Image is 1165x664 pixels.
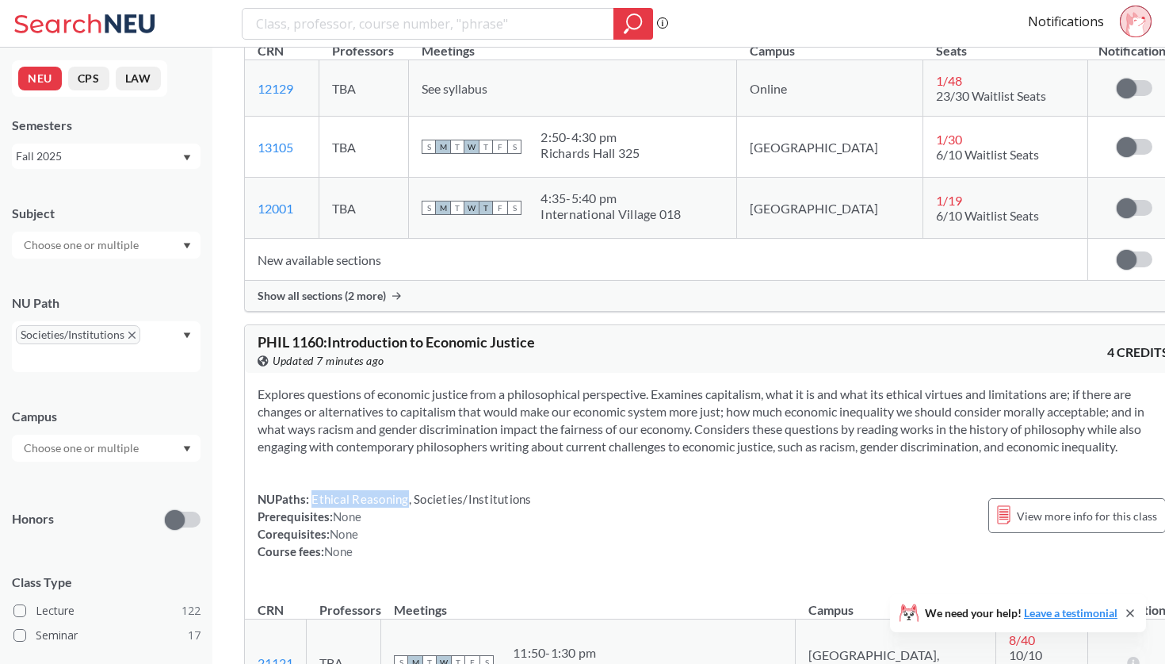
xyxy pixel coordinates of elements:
[479,201,493,215] span: T
[925,608,1117,619] span: We need your help!
[436,201,450,215] span: M
[996,585,1088,620] th: Seats
[13,601,201,621] label: Lecture
[245,239,1088,281] td: New available sections
[183,155,191,161] svg: Dropdown arrow
[12,144,201,169] div: Fall 2025Dropdown arrow
[1009,632,1035,647] span: 8 / 40
[450,201,464,215] span: T
[624,13,643,35] svg: magnifying glass
[18,67,62,90] button: NEU
[258,81,293,96] a: 12129
[422,81,487,96] span: See syllabus
[258,490,532,560] div: NUPaths: Prerequisites: Corequisites: Course fees:
[183,332,191,339] svg: Dropdown arrow
[12,510,54,528] p: Honors
[333,509,361,524] span: None
[12,294,201,312] div: NU Path
[309,492,532,506] span: Ethical Reasoning, Societies/Institutions
[540,190,681,206] div: 4:35 - 5:40 pm
[116,67,161,90] button: LAW
[493,140,507,154] span: F
[422,201,436,215] span: S
[330,527,358,541] span: None
[936,132,962,147] span: 1 / 30
[319,178,409,239] td: TBA
[540,206,681,222] div: International Village 018
[16,148,181,165] div: Fall 2025
[258,140,293,155] a: 13105
[540,129,640,145] div: 2:50 - 4:30 pm
[507,201,521,215] span: S
[936,88,1046,103] span: 23/30 Waitlist Seats
[12,408,201,425] div: Campus
[936,193,962,208] span: 1 / 19
[464,201,479,215] span: W
[16,439,149,458] input: Choose one or multiple
[513,645,782,661] div: 11:50 - 1:30 pm
[737,117,923,178] td: [GEOGRAPHIC_DATA]
[258,42,284,59] div: CRN
[183,243,191,249] svg: Dropdown arrow
[128,332,136,339] svg: X to remove pill
[188,627,201,644] span: 17
[12,321,201,372] div: Societies/InstitutionsX to remove pillDropdown arrow
[12,205,201,222] div: Subject
[507,140,521,154] span: S
[796,585,996,620] th: Campus
[16,236,149,255] input: Choose one or multiple
[16,325,140,344] span: Societies/InstitutionsX to remove pill
[12,435,201,462] div: Dropdown arrow
[936,73,962,88] span: 1 / 48
[12,117,201,134] div: Semesters
[258,201,293,216] a: 12001
[1017,506,1157,526] span: View more info for this class
[307,585,381,620] th: Professors
[737,178,923,239] td: [GEOGRAPHIC_DATA]
[936,208,1039,223] span: 6/10 Waitlist Seats
[1024,606,1117,620] a: Leave a testimonial
[181,602,201,620] span: 122
[381,585,796,620] th: Meetings
[540,145,640,161] div: Richards Hall 325
[319,117,409,178] td: TBA
[258,333,535,351] span: PHIL 1160 : Introduction to Economic Justice
[68,67,109,90] button: CPS
[273,352,384,370] span: Updated 7 minutes ago
[12,574,201,591] span: Class Type
[254,10,602,37] input: Class, professor, course number, "phrase"
[464,140,479,154] span: W
[936,147,1039,162] span: 6/10 Waitlist Seats
[436,140,450,154] span: M
[613,8,653,40] div: magnifying glass
[258,601,284,619] div: CRN
[13,625,201,646] label: Seminar
[737,60,923,117] td: Online
[493,201,507,215] span: F
[319,60,409,117] td: TBA
[258,289,386,303] span: Show all sections (2 more)
[12,232,201,259] div: Dropdown arrow
[479,140,493,154] span: T
[1028,13,1104,30] a: Notifications
[183,446,191,452] svg: Dropdown arrow
[450,140,464,154] span: T
[422,140,436,154] span: S
[324,544,353,558] span: None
